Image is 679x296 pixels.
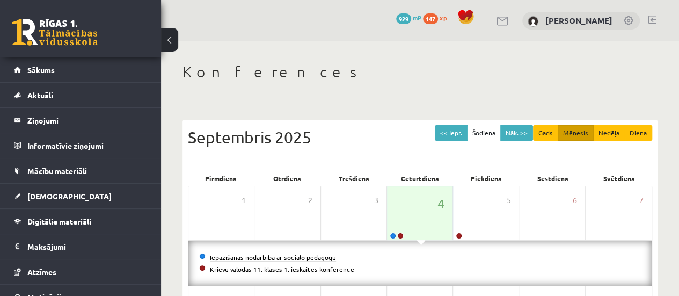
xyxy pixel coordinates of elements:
[320,171,387,186] div: Trešdiena
[396,13,411,24] span: 929
[14,133,148,158] a: Informatīvie ziņojumi
[308,194,312,206] span: 2
[500,125,533,141] button: Nāk. >>
[639,194,644,206] span: 7
[435,125,468,141] button: << Iepr.
[573,194,577,206] span: 6
[586,171,652,186] div: Svētdiena
[14,234,148,259] a: Maksājumi
[374,194,378,206] span: 3
[254,171,321,186] div: Otrdiena
[506,194,510,206] span: 5
[27,191,112,201] span: [DEMOGRAPHIC_DATA]
[533,125,558,141] button: Gads
[210,253,336,262] a: Iepazīšanās nodarbība ar sociālo pedagogu
[210,265,354,273] a: Krievu valodas 11. klases 1. ieskaites konference
[467,125,501,141] button: Šodiena
[14,57,148,82] a: Sākums
[423,13,438,24] span: 147
[14,158,148,183] a: Mācību materiāli
[27,216,91,226] span: Digitālie materiāli
[520,171,586,186] div: Sestdiena
[14,83,148,107] a: Aktuāli
[12,19,98,46] a: Rīgas 1. Tālmācības vidusskola
[387,171,454,186] div: Ceturtdiena
[182,63,658,81] h1: Konferences
[14,209,148,234] a: Digitālie materiāli
[437,194,444,213] span: 4
[27,234,148,259] legend: Maksājumi
[528,16,538,27] img: Lera Panteviča
[27,65,55,75] span: Sākums
[440,13,447,22] span: xp
[14,259,148,284] a: Atzīmes
[27,267,56,277] span: Atzīmes
[624,125,652,141] button: Diena
[27,166,87,176] span: Mācību materiāli
[558,125,594,141] button: Mēnesis
[27,90,53,100] span: Aktuāli
[413,13,421,22] span: mP
[593,125,625,141] button: Nedēļa
[188,171,254,186] div: Pirmdiena
[14,108,148,133] a: Ziņojumi
[396,13,421,22] a: 929 mP
[14,184,148,208] a: [DEMOGRAPHIC_DATA]
[423,13,452,22] a: 147 xp
[242,194,246,206] span: 1
[453,171,520,186] div: Piekdiena
[545,15,612,26] a: [PERSON_NAME]
[188,125,652,149] div: Septembris 2025
[27,133,148,158] legend: Informatīvie ziņojumi
[27,108,148,133] legend: Ziņojumi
